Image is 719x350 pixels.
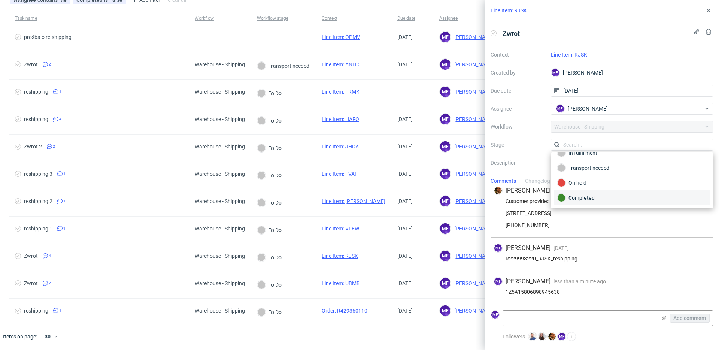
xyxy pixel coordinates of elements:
[322,116,359,122] a: Line Item: HAFO
[397,280,413,286] span: [DATE]
[491,68,545,77] label: Created by
[451,61,494,67] span: [PERSON_NAME]
[195,253,245,259] div: Warehouse - Shipping
[195,89,245,95] div: Warehouse - Shipping
[491,104,545,113] label: Assignee
[53,144,55,150] span: 2
[24,34,72,40] div: prośba o re-shipping
[553,245,569,251] span: [DATE]
[558,333,565,340] figcaption: MF
[440,114,450,124] figcaption: MF
[49,61,51,67] span: 2
[556,105,564,112] figcaption: MF
[440,169,450,179] figcaption: MF
[567,332,576,341] button: +
[397,226,413,232] span: [DATE]
[257,15,288,21] div: Workflow stage
[322,89,359,95] a: Line Item: FRMK
[397,15,427,22] span: Due date
[257,226,282,234] div: To Do
[24,171,52,177] div: reshipping 3
[397,144,413,150] span: [DATE]
[451,198,494,204] span: [PERSON_NAME]
[59,308,61,314] span: 1
[491,50,545,59] label: Context
[494,198,710,228] div: Customer provided the address: [STREET_ADDRESS] [PHONE_NUMBER]
[257,171,282,179] div: To Do
[397,61,413,67] span: [DATE]
[491,7,527,14] a: Line Item: RJSK
[195,61,245,67] div: Warehouse - Shipping
[557,149,707,157] div: In fulfillment
[491,140,545,149] label: Stage
[24,280,38,286] div: Zwrot
[397,308,413,314] span: [DATE]
[322,61,359,67] a: Line Item: ANHD
[322,226,359,232] a: Line Item: VLEW
[491,311,499,319] figcaption: MF
[397,253,413,259] span: [DATE]
[195,280,245,286] div: Warehouse - Shipping
[397,198,413,204] span: [DATE]
[397,171,413,177] span: [DATE]
[49,280,51,286] span: 2
[451,253,494,259] span: [PERSON_NAME]
[195,116,245,122] div: Warehouse - Shipping
[63,198,66,204] span: 1
[322,253,358,259] a: Line Item: RJSK
[63,171,66,177] span: 1
[506,244,550,252] span: [PERSON_NAME]
[15,15,183,22] span: Task name
[539,333,546,340] img: Sandra Beśka
[557,194,707,202] div: Completed
[24,116,48,122] div: reshipping
[40,331,54,342] div: 30
[24,61,38,67] div: Zwrot
[397,116,413,122] span: [DATE]
[529,333,536,340] img: Michał Rachański
[557,179,707,187] div: On hold
[195,34,213,40] div: -
[553,278,606,284] span: less than a minute ago
[451,89,494,95] span: [PERSON_NAME]
[440,196,450,206] figcaption: MF
[451,116,494,122] span: [PERSON_NAME]
[322,15,340,21] div: Context
[63,226,66,232] span: 1
[491,122,545,131] label: Workflow
[451,171,494,177] span: [PERSON_NAME]
[195,198,245,204] div: Warehouse - Shipping
[257,281,282,289] div: To Do
[257,308,282,316] div: To Do
[500,27,523,40] span: Zwrot
[440,223,450,234] figcaption: MF
[440,251,450,261] figcaption: MF
[557,164,707,172] div: Transport needed
[491,86,545,95] label: Due date
[257,117,282,125] div: To Do
[551,67,713,79] div: [PERSON_NAME]
[494,289,710,295] div: 1Z5A15806898945638
[257,253,282,262] div: To Do
[440,59,450,70] figcaption: MF
[440,278,450,289] figcaption: MF
[257,199,282,207] div: To Do
[551,52,587,58] a: Line Item: RJSK
[552,69,559,76] figcaption: MF
[451,226,494,232] span: [PERSON_NAME]
[397,34,413,40] span: [DATE]
[440,141,450,152] figcaption: MF
[451,144,494,150] span: [PERSON_NAME]
[494,256,710,262] div: R229993220_RJSK_reshipping
[59,89,61,95] span: 1
[257,144,282,152] div: To Do
[195,226,245,232] div: Warehouse - Shipping
[491,175,516,187] div: Comments
[440,305,450,316] figcaption: MF
[24,308,48,314] div: reshipping
[322,280,360,286] a: Line Item: UBMB
[506,187,550,195] span: [PERSON_NAME]
[525,175,550,187] div: Changelog
[195,308,245,314] div: Warehouse - Shipping
[491,158,545,191] label: Description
